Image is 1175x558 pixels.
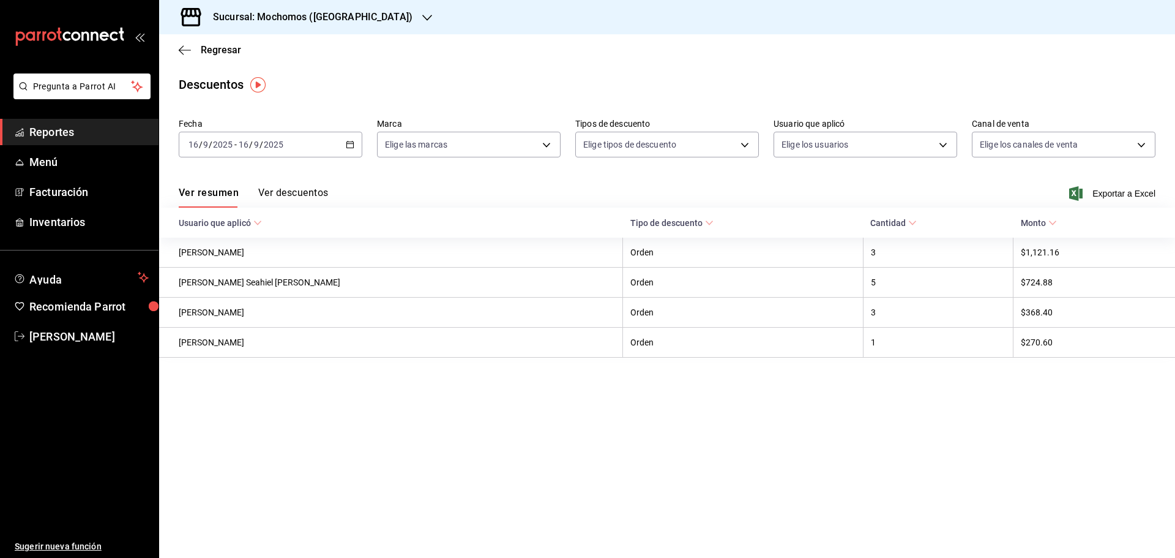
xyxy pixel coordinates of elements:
[781,138,848,151] span: Elige los usuarios
[1072,186,1155,201] button: Exportar a Excel
[29,124,149,140] span: Reportes
[980,138,1078,151] span: Elige los canales de venta
[870,218,917,228] span: Cantidad
[179,187,239,208] button: Ver resumen
[249,140,253,149] span: /
[203,10,412,25] h3: Sucursal: Mochomos ([GEOGRAPHIC_DATA])
[159,268,623,298] th: [PERSON_NAME] Seahiel [PERSON_NAME]
[203,140,209,149] input: --
[33,80,132,93] span: Pregunta a Parrot AI
[29,184,149,200] span: Facturación
[199,140,203,149] span: /
[575,119,759,128] label: Tipos de descuento
[377,119,561,128] label: Marca
[250,77,266,92] img: Tooltip marker
[179,187,328,208] div: navigation tabs
[1013,238,1175,268] th: $1,121.16
[1013,268,1175,298] th: $724.88
[29,270,133,285] span: Ayuda
[179,75,244,94] div: Descuentos
[29,214,149,230] span: Inventarios
[135,32,144,42] button: open_drawer_menu
[238,140,249,149] input: --
[863,238,1013,268] th: 3
[385,138,447,151] span: Elige las marcas
[263,140,284,149] input: ----
[234,140,237,149] span: -
[188,140,199,149] input: --
[179,119,362,128] label: Fecha
[623,238,864,268] th: Orden
[201,44,241,56] span: Regresar
[863,268,1013,298] th: 5
[179,218,262,228] span: Usuario que aplicó
[159,328,623,358] th: [PERSON_NAME]
[179,44,241,56] button: Regresar
[13,74,151,99] button: Pregunta a Parrot AI
[630,218,714,228] span: Tipo de descuento
[623,328,864,358] th: Orden
[212,140,233,149] input: ----
[1013,298,1175,328] th: $368.40
[583,138,676,151] span: Elige tipos de descuento
[259,140,263,149] span: /
[29,328,149,345] span: [PERSON_NAME]
[29,154,149,170] span: Menú
[774,119,957,128] label: Usuario que aplicó
[209,140,212,149] span: /
[253,140,259,149] input: --
[159,298,623,328] th: [PERSON_NAME]
[29,298,149,315] span: Recomienda Parrot
[863,298,1013,328] th: 3
[9,89,151,102] a: Pregunta a Parrot AI
[863,328,1013,358] th: 1
[623,268,864,298] th: Orden
[258,187,328,208] button: Ver descuentos
[972,119,1155,128] label: Canal de venta
[1013,328,1175,358] th: $270.60
[623,298,864,328] th: Orden
[159,238,623,268] th: [PERSON_NAME]
[1021,218,1057,228] span: Monto
[15,540,149,553] span: Sugerir nueva función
